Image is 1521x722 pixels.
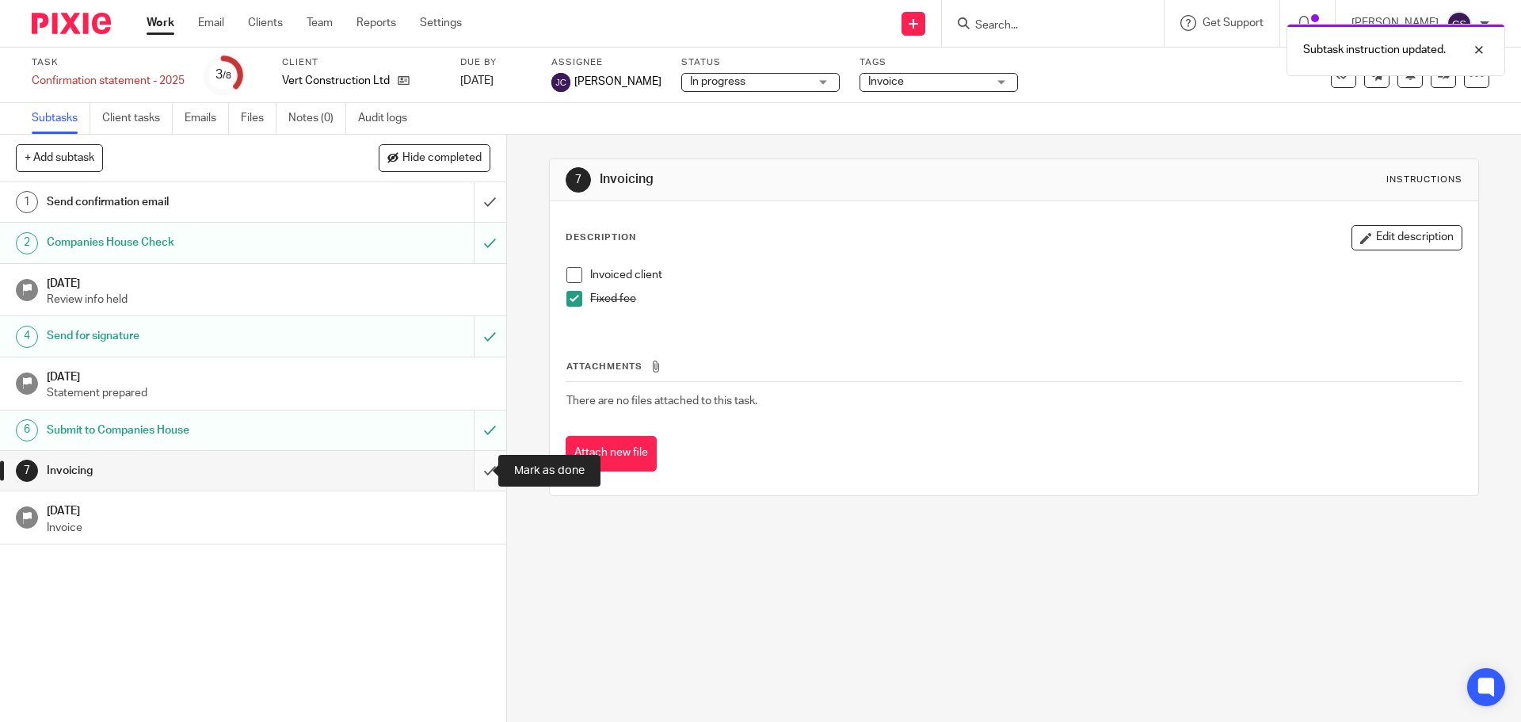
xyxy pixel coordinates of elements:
[47,459,321,483] h1: Invoicing
[1447,11,1472,36] img: svg%3E
[574,74,661,90] span: [PERSON_NAME]
[460,56,532,69] label: Due by
[185,103,229,134] a: Emails
[1351,225,1462,250] button: Edit description
[460,75,494,86] span: [DATE]
[690,76,745,87] span: In progress
[47,292,490,308] p: Review info held
[32,56,185,69] label: Task
[551,73,570,92] img: svg%3E
[356,15,396,31] a: Reports
[566,395,757,407] span: There are no files attached to this task.
[379,144,490,171] button: Hide completed
[32,13,111,34] img: Pixie
[566,231,636,244] p: Description
[288,103,346,134] a: Notes (0)
[32,73,185,89] div: Confirmation statement - 2025
[16,326,38,348] div: 4
[215,66,231,84] div: 3
[1386,174,1462,186] div: Instructions
[223,71,231,80] small: /8
[248,15,283,31] a: Clients
[590,267,1461,283] p: Invoiced client
[16,191,38,213] div: 1
[241,103,276,134] a: Files
[47,190,321,214] h1: Send confirmation email
[32,103,90,134] a: Subtasks
[47,418,321,442] h1: Submit to Companies House
[600,171,1048,188] h1: Invoicing
[551,56,661,69] label: Assignee
[102,103,173,134] a: Client tasks
[358,103,419,134] a: Audit logs
[566,362,642,371] span: Attachments
[868,76,904,87] span: Invoice
[147,15,174,31] a: Work
[1303,42,1446,58] p: Subtask instruction updated.
[16,232,38,254] div: 2
[590,291,1461,307] p: Fixed fee
[47,365,490,385] h1: [DATE]
[282,73,390,89] p: Vert Construction Ltd
[402,152,482,165] span: Hide completed
[566,436,657,472] button: Attach new file
[47,499,490,519] h1: [DATE]
[16,144,103,171] button: + Add subtask
[681,56,840,69] label: Status
[198,15,224,31] a: Email
[307,15,333,31] a: Team
[47,272,490,292] h1: [DATE]
[16,460,38,482] div: 7
[47,385,490,401] p: Statement prepared
[47,520,490,536] p: Invoice
[566,167,591,193] div: 7
[47,324,321,348] h1: Send for signature
[282,56,440,69] label: Client
[16,419,38,441] div: 6
[420,15,462,31] a: Settings
[47,231,321,254] h1: Companies House Check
